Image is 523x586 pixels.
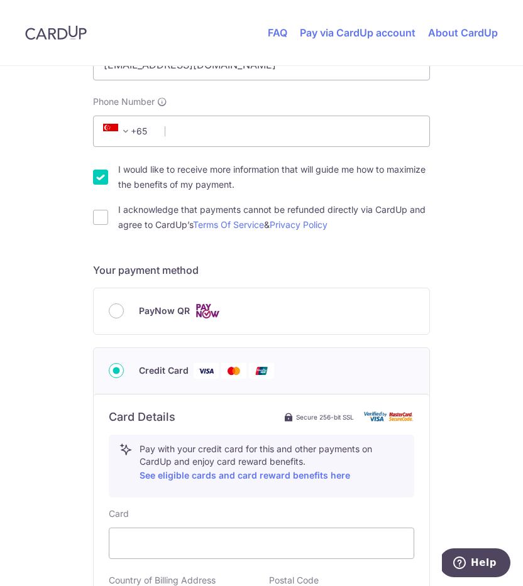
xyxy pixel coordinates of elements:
[119,536,404,551] iframe: Secure card payment input frame
[442,548,510,580] iframe: Opens a widget where you can find more information
[300,26,416,39] a: Pay via CardUp account
[118,202,430,232] label: I acknowledge that payments cannot be refunded directly via CardUp and agree to CardUp’s &
[140,470,350,480] a: See eligible cards and card reward benefits here
[103,124,133,139] span: +65
[140,443,404,483] p: Pay with your credit card for this and other payments on CardUp and enjoy card reward benefits.
[193,219,264,230] a: Terms Of Service
[195,303,220,319] img: Cards logo
[109,363,414,379] div: Credit Card Visa Mastercard Union Pay
[268,26,287,39] a: FAQ
[109,410,175,425] h6: Card Details
[428,26,498,39] a: About CardUp
[25,25,87,40] img: CardUp
[109,303,414,319] div: PayNow QR Cards logo
[221,363,246,379] img: Mastercard
[249,363,274,379] img: Union Pay
[296,412,354,422] span: Secure 256-bit SSL
[93,95,155,108] span: Phone Number
[93,263,430,278] h5: Your payment method
[364,411,414,422] img: card secure
[270,219,328,230] a: Privacy Policy
[99,124,156,139] span: +65
[109,507,129,520] label: Card
[139,303,190,318] span: PayNow QR
[118,162,430,192] label: I would like to receive more information that will guide me how to maximize the benefits of my pa...
[194,363,219,379] img: Visa
[139,363,189,378] span: Credit Card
